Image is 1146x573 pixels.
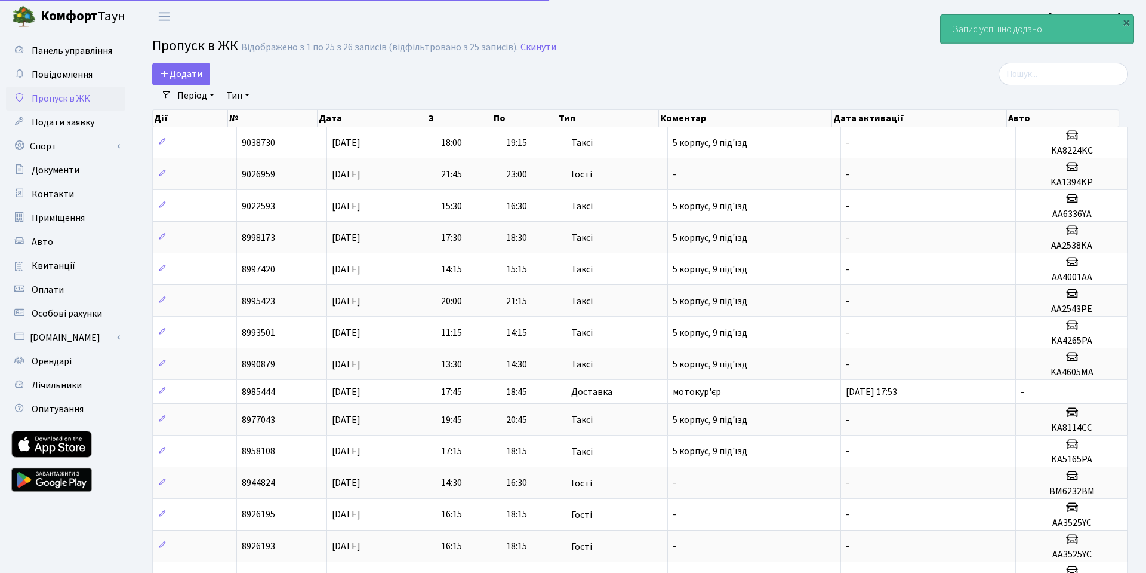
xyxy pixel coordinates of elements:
span: 11:15 [441,326,462,339]
span: 5 корпус, 9 під'їзд [673,295,747,308]
th: Дії [153,110,228,127]
span: 8998173 [242,231,275,244]
span: Повідомлення [32,68,93,81]
a: Додати [152,63,210,85]
span: 8985444 [242,385,275,399]
a: [PERSON_NAME] В. [1049,10,1132,24]
span: Таксі [571,233,593,243]
span: 20:45 [506,413,527,427]
th: З [427,110,492,127]
th: Тип [557,110,659,127]
span: 5 корпус, 9 під'їзд [673,445,747,458]
h5: AA2538KA [1021,240,1123,252]
span: Авто [32,235,53,249]
a: [DOMAIN_NAME] [6,326,125,350]
span: Доставка [571,387,612,397]
span: - [846,326,849,339]
span: - [1021,385,1024,399]
span: 18:15 [506,508,527,522]
th: Дата [318,110,427,127]
span: - [846,200,849,213]
span: 16:15 [441,508,462,522]
span: 5 корпус, 9 під'їзд [673,136,747,149]
span: [DATE] [332,200,361,213]
div: × [1120,16,1132,28]
span: [DATE] [332,477,361,490]
button: Переключити навігацію [149,7,179,26]
span: - [846,168,849,181]
h5: AA3525YC [1021,517,1123,529]
span: Орендарі [32,355,72,368]
span: 5 корпус, 9 під'їзд [673,358,747,371]
span: 21:15 [506,295,527,308]
th: Авто [1007,110,1119,127]
span: 8926195 [242,508,275,522]
span: - [846,445,849,458]
span: Гості [571,479,592,488]
th: По [492,110,557,127]
th: № [228,110,318,127]
span: [DATE] [332,508,361,522]
span: 5 корпус, 9 під'їзд [673,200,747,213]
span: Документи [32,164,79,177]
a: Спорт [6,134,125,158]
span: Оплати [32,283,64,296]
span: 17:30 [441,231,462,244]
input: Пошук... [999,63,1128,85]
span: [DATE] 17:53 [846,385,897,399]
span: - [846,295,849,308]
span: 21:45 [441,168,462,181]
h5: AA6336YA [1021,209,1123,220]
span: 13:30 [441,358,462,371]
span: 23:00 [506,168,527,181]
span: Особові рахунки [32,307,102,320]
span: 18:15 [506,540,527,553]
span: 19:15 [506,136,527,149]
span: Приміщення [32,212,85,225]
a: Квитанції [6,254,125,278]
span: - [846,263,849,276]
span: Гості [571,542,592,551]
th: Коментар [659,110,832,127]
span: Гості [571,170,592,179]
span: 9038730 [242,136,275,149]
span: [DATE] [332,540,361,553]
span: 16:30 [506,200,527,213]
span: - [846,358,849,371]
span: [DATE] [332,413,361,427]
span: Опитування [32,403,84,416]
span: - [846,136,849,149]
h5: KA4605MA [1021,367,1123,378]
span: - [846,413,849,427]
span: Таксі [571,360,593,369]
span: 8958108 [242,445,275,458]
h5: ВМ6232ВМ [1021,486,1123,497]
span: - [673,540,676,553]
h5: KA4265PA [1021,335,1123,347]
h5: AA4001AA [1021,272,1123,283]
a: Період [172,85,219,106]
span: Таун [41,7,125,27]
a: Подати заявку [6,111,125,134]
span: [DATE] [332,326,361,339]
a: Авто [6,230,125,254]
span: Таксі [571,328,593,338]
span: Панель управління [32,44,112,57]
span: Таксі [571,265,593,274]
span: 14:30 [506,358,527,371]
span: 8977043 [242,413,275,427]
span: Таксі [571,447,593,456]
h5: KA1394KP [1021,177,1123,188]
a: Орендарі [6,350,125,373]
div: Запис успішно додано. [941,15,1133,44]
span: [DATE] [332,445,361,458]
span: 19:45 [441,413,462,427]
span: 5 корпус, 9 під'їзд [673,413,747,427]
h5: KA8114CC [1021,422,1123,434]
span: 5 корпус, 9 під'їзд [673,231,747,244]
span: [DATE] [332,358,361,371]
a: Оплати [6,278,125,302]
h5: AA2543PE [1021,304,1123,315]
span: Лічильники [32,379,82,392]
span: 17:45 [441,385,462,399]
